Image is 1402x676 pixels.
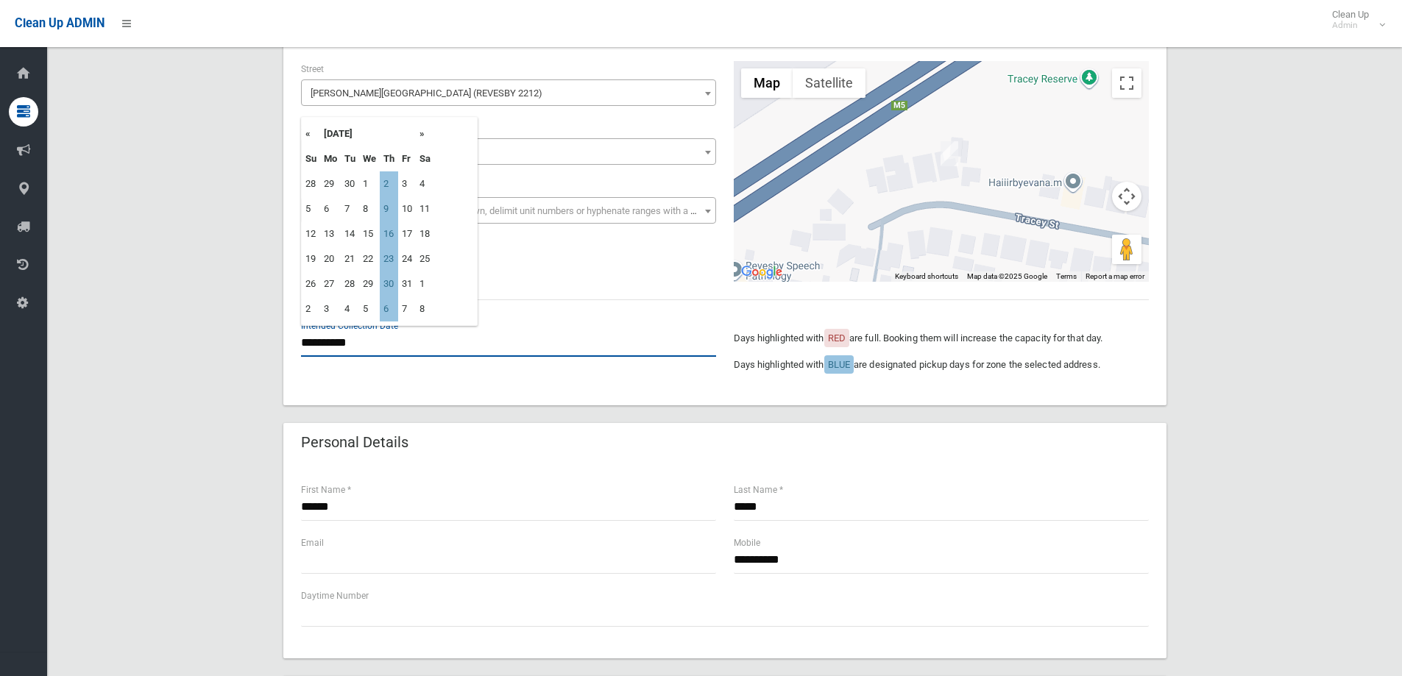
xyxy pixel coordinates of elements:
[359,296,380,321] td: 5
[302,121,320,146] th: «
[302,271,320,296] td: 26
[1332,20,1369,31] small: Admin
[398,296,416,321] td: 7
[320,296,341,321] td: 3
[320,246,341,271] td: 20
[398,146,416,171] th: Fr
[1325,9,1384,31] span: Clean Up
[341,221,359,246] td: 14
[1112,235,1141,264] button: Drag Pegman onto the map to open Street View
[301,79,716,106] span: Tracey Street (REVESBY 2212)
[320,271,341,296] td: 27
[416,271,434,296] td: 1
[416,196,434,221] td: 11
[341,171,359,196] td: 30
[828,359,850,370] span: BLUE
[793,68,865,98] button: Show satellite imagery
[359,221,380,246] td: 15
[320,221,341,246] td: 13
[398,221,416,246] td: 17
[416,296,434,321] td: 8
[398,171,416,196] td: 3
[305,142,712,163] span: 62
[320,121,416,146] th: [DATE]
[380,296,398,321] td: 6
[734,330,1149,347] p: Days highlighted with are full. Booking them will increase the capacity for that day.
[341,146,359,171] th: Tu
[380,146,398,171] th: Th
[320,196,341,221] td: 6
[1112,68,1141,98] button: Toggle fullscreen view
[737,263,786,282] a: Open this area in Google Maps (opens a new window)
[941,141,958,166] div: 62 Tracey Street, REVESBY NSW 2212
[320,146,341,171] th: Mo
[737,263,786,282] img: Google
[301,138,716,165] span: 62
[359,246,380,271] td: 22
[302,146,320,171] th: Su
[416,246,434,271] td: 25
[380,171,398,196] td: 2
[1056,272,1077,280] a: Terms (opens in new tab)
[359,146,380,171] th: We
[341,246,359,271] td: 21
[302,221,320,246] td: 12
[305,83,712,104] span: Tracey Street (REVESBY 2212)
[359,271,380,296] td: 29
[967,272,1047,280] span: Map data ©2025 Google
[416,171,434,196] td: 4
[341,271,359,296] td: 28
[398,271,416,296] td: 31
[1086,272,1144,280] a: Report a map error
[283,428,426,457] header: Personal Details
[398,246,416,271] td: 24
[320,171,341,196] td: 29
[734,356,1149,374] p: Days highlighted with are designated pickup days for zone the selected address.
[380,221,398,246] td: 16
[380,271,398,296] td: 30
[398,196,416,221] td: 10
[341,296,359,321] td: 4
[895,271,958,282] button: Keyboard shortcuts
[15,16,105,30] span: Clean Up ADMIN
[359,171,380,196] td: 1
[741,68,793,98] button: Show street map
[302,196,320,221] td: 5
[302,171,320,196] td: 28
[311,205,722,216] span: Select the unit number from the dropdown, delimit unit numbers or hyphenate ranges with a comma
[302,296,320,321] td: 2
[302,246,320,271] td: 19
[416,121,434,146] th: »
[1112,182,1141,211] button: Map camera controls
[341,196,359,221] td: 7
[359,196,380,221] td: 8
[416,221,434,246] td: 18
[416,146,434,171] th: Sa
[380,196,398,221] td: 9
[380,246,398,271] td: 23
[828,332,846,344] span: RED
